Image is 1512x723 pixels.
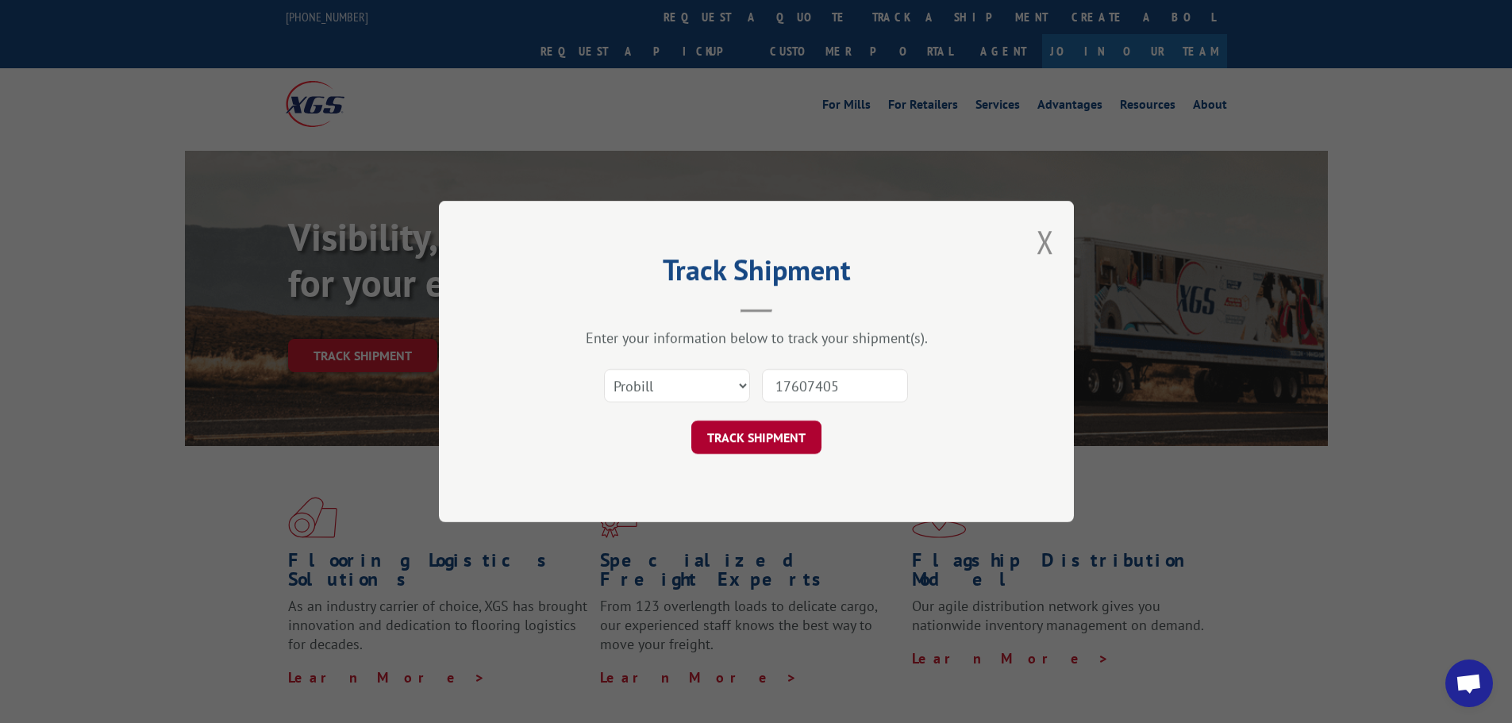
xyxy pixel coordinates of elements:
div: Enter your information below to track your shipment(s). [518,329,995,347]
input: Number(s) [762,369,908,402]
button: TRACK SHIPMENT [691,421,821,454]
button: Close modal [1037,221,1054,263]
div: Open chat [1445,660,1493,707]
h2: Track Shipment [518,259,995,289]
